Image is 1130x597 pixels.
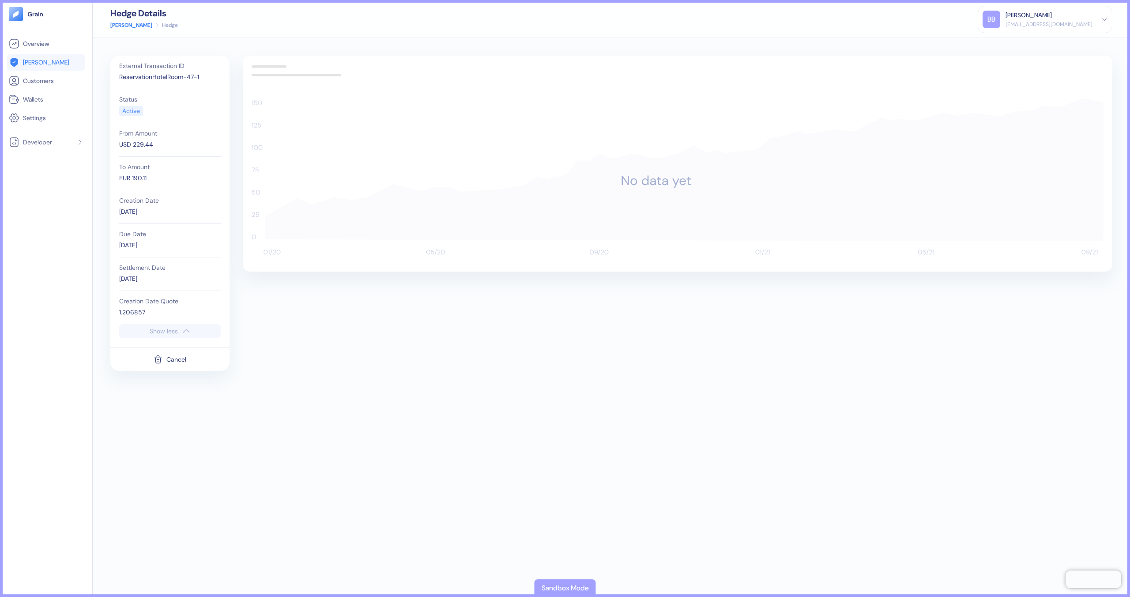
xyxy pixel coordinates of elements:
[23,113,46,122] span: Settings
[119,174,221,183] div: EUR 190.11
[23,138,52,147] span: Developer
[119,63,221,69] div: External Transaction ID
[23,39,49,48] span: Overview
[9,94,83,105] a: Wallets
[27,11,44,17] img: logo
[119,130,221,136] div: From Amount
[23,58,69,67] span: [PERSON_NAME]
[110,21,152,29] a: [PERSON_NAME]
[119,308,221,317] div: 1.206857
[119,72,221,82] div: ReservationHotelRoom-47-1
[119,231,221,237] div: Due Date
[119,241,221,250] div: [DATE]
[119,197,221,204] div: Creation Date
[9,57,83,68] a: [PERSON_NAME]
[23,95,43,104] span: Wallets
[1006,11,1052,20] div: [PERSON_NAME]
[154,351,186,368] button: Cancel
[9,7,23,21] img: logo-tablet-V2.svg
[983,11,1000,28] div: BB
[23,76,54,85] span: Customers
[122,106,140,116] div: Active
[9,76,83,86] a: Customers
[150,328,178,334] div: Show less
[9,38,83,49] a: Overview
[542,583,589,593] div: Sandbox Mode
[1006,20,1092,28] div: [EMAIL_ADDRESS][DOMAIN_NAME]
[119,164,221,170] div: To Amount
[110,9,178,18] div: Hedge Details
[119,96,221,102] div: Status
[119,140,221,149] div: USD 229.44
[119,324,221,338] button: Show less
[9,113,83,123] a: Settings
[119,207,221,216] div: [DATE]
[119,274,221,283] div: [DATE]
[1066,571,1121,588] iframe: Chatra live chat
[119,298,221,304] div: Creation Date Quote
[119,264,221,271] div: Settlement Date
[166,356,186,363] div: Cancel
